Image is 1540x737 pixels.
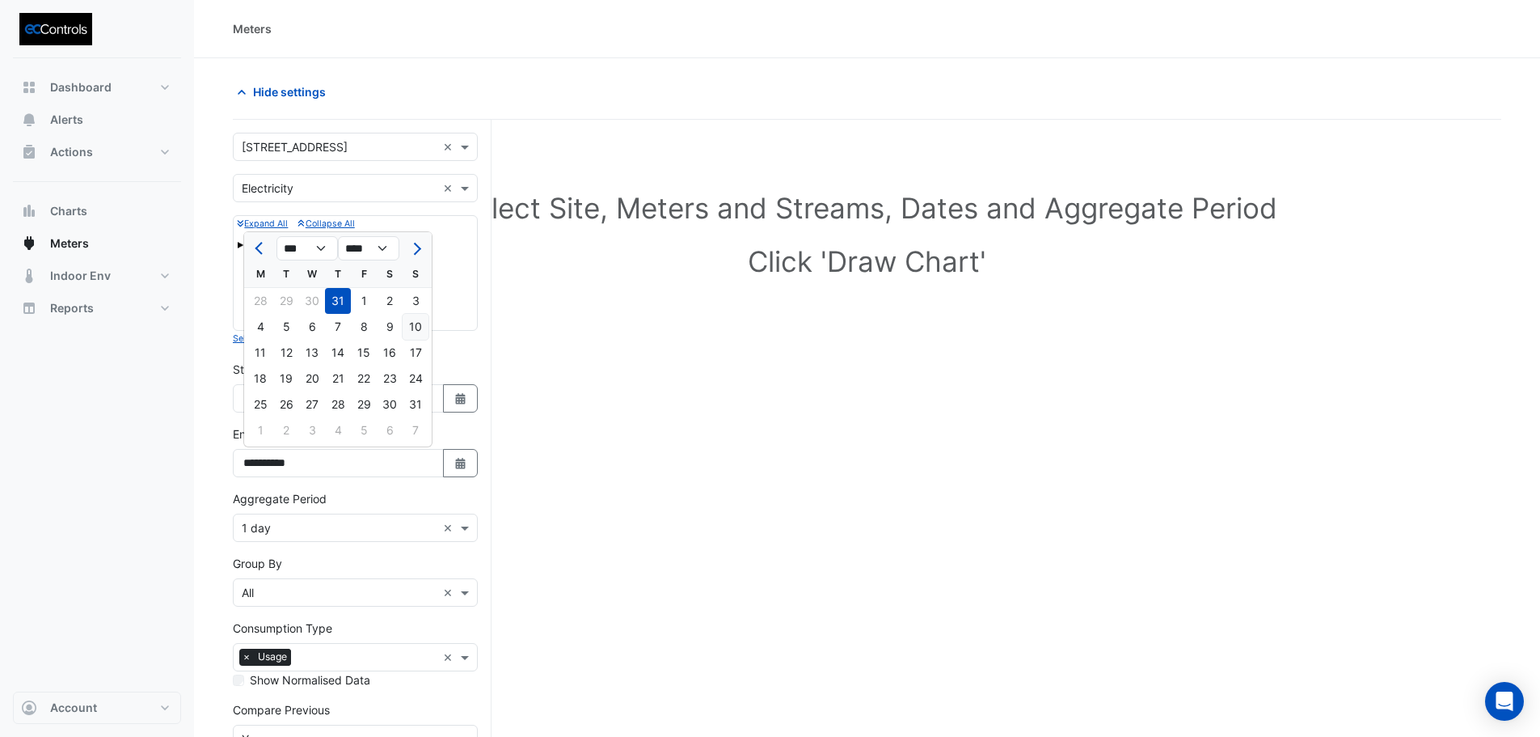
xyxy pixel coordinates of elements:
[325,417,351,443] div: Thursday, September 4, 2025
[443,180,457,197] span: Clear
[13,71,181,104] button: Dashboard
[247,392,273,417] div: Monday, August 25, 2025
[50,235,89,252] span: Meters
[325,314,351,340] div: 7
[325,366,351,392] div: Thursday, August 21, 2025
[403,392,428,417] div: 31
[377,417,403,443] div: Saturday, September 6, 2025
[239,649,254,665] span: ×
[454,456,468,470] fa-icon: Select Date
[247,417,273,443] div: Monday, September 1, 2025
[233,361,287,378] label: Start Date
[50,203,87,219] span: Charts
[338,236,399,260] select: Select year
[247,392,273,417] div: 25
[273,417,299,443] div: 2
[233,20,272,37] div: Meters
[247,417,273,443] div: 1
[325,417,351,443] div: 4
[443,519,457,536] span: Clear
[443,649,457,666] span: Clear
[351,417,377,443] div: 5
[233,426,281,443] label: End Date
[403,314,428,340] div: Sunday, August 10, 2025
[251,235,270,261] button: Previous month
[403,417,428,443] div: 7
[403,288,428,314] div: 3
[233,78,336,106] button: Hide settings
[233,701,330,718] label: Compare Previous
[247,340,273,366] div: 11
[13,136,181,168] button: Actions
[377,340,403,366] div: 16
[19,13,92,45] img: Company Logo
[273,366,299,392] div: 19
[21,268,37,284] app-icon: Indoor Env
[406,235,425,261] button: Next month
[273,366,299,392] div: Tuesday, August 19, 2025
[443,584,457,601] span: Clear
[299,288,325,314] div: 30
[299,288,325,314] div: Wednesday, July 30, 2025
[259,244,1475,278] h1: Click 'Draw Chart'
[273,261,299,287] div: T
[50,79,112,95] span: Dashboard
[351,392,377,417] div: 29
[325,288,351,314] div: 31
[325,392,351,417] div: Thursday, August 28, 2025
[325,314,351,340] div: Thursday, August 7, 2025
[299,340,325,366] div: 13
[297,218,354,229] small: Collapse All
[13,260,181,292] button: Indoor Env
[299,417,325,443] div: 3
[443,138,457,155] span: Clear
[351,392,377,417] div: Friday, August 29, 2025
[325,288,351,314] div: Thursday, July 31, 2025
[247,288,273,314] div: Monday, July 28, 2025
[273,340,299,366] div: 12
[351,314,377,340] div: Friday, August 8, 2025
[254,649,291,665] span: Usage
[377,392,403,417] div: 30
[377,417,403,443] div: 6
[351,288,377,314] div: 1
[1485,682,1524,721] div: Open Intercom Messenger
[299,340,325,366] div: Wednesday, August 13, 2025
[325,392,351,417] div: 28
[351,417,377,443] div: Friday, September 5, 2025
[233,620,332,637] label: Consumption Type
[377,366,403,392] div: 23
[247,288,273,314] div: 28
[403,288,428,314] div: Sunday, August 3, 2025
[325,340,351,366] div: Thursday, August 14, 2025
[273,314,299,340] div: Tuesday, August 5, 2025
[377,314,403,340] div: Saturday, August 9, 2025
[233,333,306,344] small: Select Reportable
[50,268,111,284] span: Indoor Env
[351,366,377,392] div: Friday, August 22, 2025
[247,366,273,392] div: Monday, August 18, 2025
[247,366,273,392] div: 18
[21,112,37,128] app-icon: Alerts
[351,288,377,314] div: Friday, August 1, 2025
[273,417,299,443] div: Tuesday, September 2, 2025
[273,392,299,417] div: 26
[403,366,428,392] div: 24
[13,227,181,260] button: Meters
[273,288,299,314] div: Tuesday, July 29, 2025
[299,314,325,340] div: Wednesday, August 6, 2025
[351,340,377,366] div: Friday, August 15, 2025
[351,314,377,340] div: 8
[233,490,327,507] label: Aggregate Period
[233,555,282,572] label: Group By
[21,144,37,160] app-icon: Actions
[325,261,351,287] div: T
[273,314,299,340] div: 5
[403,366,428,392] div: Sunday, August 24, 2025
[403,340,428,366] div: Sunday, August 17, 2025
[351,261,377,287] div: F
[403,417,428,443] div: Sunday, September 7, 2025
[299,392,325,417] div: Wednesday, August 27, 2025
[377,288,403,314] div: 2
[250,671,370,688] label: Show Normalised Data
